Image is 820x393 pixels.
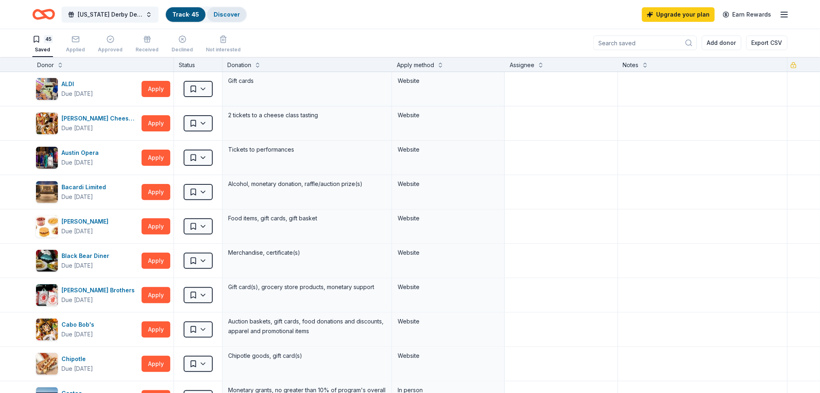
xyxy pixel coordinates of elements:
div: Due [DATE] [61,330,93,339]
div: Cabo Bob's [61,320,97,330]
button: [US_STATE] Derby Designer Bag Bingo [61,6,159,23]
div: 2 tickets to a cheese class tasting [227,110,387,121]
img: Image for Cabo Bob's [36,319,58,340]
div: Auction baskets, gift cards, food donations and discounts, apparel and promotional items [227,316,387,337]
button: Approved [98,32,123,57]
div: Assignee [510,60,534,70]
button: Image for Cabo Bob'sCabo Bob'sDue [DATE] [36,318,138,341]
img: Image for Austin Opera [36,147,58,169]
button: Apply [142,184,170,200]
img: Image for Bill Miller [36,216,58,237]
img: Image for ALDI [36,78,58,100]
div: Saved [32,46,53,53]
button: Add donor [702,36,742,50]
img: Image for Antonelli's Cheese Shop [36,112,58,134]
button: Apply [142,150,170,166]
div: Website [398,317,499,326]
button: Image for Black Bear DinerBlack Bear DinerDue [DATE] [36,249,138,272]
div: Not interested [206,46,241,53]
img: Image for Black Bear Diner [36,250,58,272]
a: Earn Rewards [718,7,776,22]
img: Image for Brookshire Brothers [36,284,58,306]
div: Donation [227,60,251,70]
button: Not interested [206,32,241,57]
button: Apply [142,81,170,97]
div: Alcohol, monetary donation, raffle/auction prize(s) [227,178,387,190]
button: Applied [66,32,85,57]
img: Image for Chipotle [36,353,58,375]
div: Chipotle [61,354,93,364]
div: Due [DATE] [61,192,93,202]
button: Image for Austin OperaAustin OperaDue [DATE] [36,146,138,169]
div: Due [DATE] [61,295,93,305]
input: Search saved [593,36,697,50]
button: Image for ChipotleChipotleDue [DATE] [36,353,138,375]
button: 45Saved [32,32,53,57]
div: Approved [98,46,123,53]
a: Discover [214,11,240,18]
div: 45 [44,35,53,43]
button: Declined [172,32,193,57]
div: Website [398,248,499,258]
div: Due [DATE] [61,158,93,167]
div: Due [DATE] [61,89,93,99]
button: Apply [142,218,170,235]
button: Image for Antonelli's Cheese Shop[PERSON_NAME] Cheese ShopDue [DATE] [36,112,138,135]
button: Image for ALDI ALDIDue [DATE] [36,78,138,100]
div: Due [DATE] [61,123,93,133]
div: Merchandise, certificate(s) [227,247,387,258]
div: Website [398,213,499,223]
div: [PERSON_NAME] [61,217,112,226]
button: Received [136,32,159,57]
div: Apply method [397,60,434,70]
div: [PERSON_NAME] Cheese Shop [61,114,138,123]
div: Black Bear Diner [61,251,112,261]
div: Website [398,110,499,120]
span: [US_STATE] Derby Designer Bag Bingo [78,10,142,19]
button: Apply [142,115,170,131]
div: Applied [66,46,85,53]
div: Declined [172,46,193,53]
button: Image for Brookshire Brothers[PERSON_NAME] BrothersDue [DATE] [36,284,138,306]
button: Apply [142,253,170,269]
div: Food items, gift cards, gift basket [227,213,387,224]
div: Website [398,351,499,361]
button: Export CSV [746,36,788,50]
div: Due [DATE] [61,226,93,236]
img: Image for Bacardi Limited [36,181,58,203]
button: Apply [142,321,170,338]
div: Website [398,179,499,189]
button: Apply [142,356,170,372]
div: Austin Opera [61,148,102,158]
div: Bacardi Limited [61,182,109,192]
a: Track· 45 [172,11,199,18]
div: Due [DATE] [61,364,93,374]
button: Image for Bill Miller[PERSON_NAME]Due [DATE] [36,215,138,238]
div: Notes [623,60,639,70]
div: Received [136,46,159,53]
div: Due [DATE] [61,261,93,270]
button: Track· 45Discover [165,6,247,23]
button: Image for Bacardi LimitedBacardi LimitedDue [DATE] [36,181,138,203]
div: Chipotle goods, gift card(s) [227,350,387,361]
div: Donor [37,60,54,70]
div: Tickets to performances [227,144,387,155]
div: Gift card(s), grocery store products, monetary support [227,281,387,293]
div: Website [398,282,499,292]
div: Website [398,76,499,86]
div: Gift cards [227,75,387,87]
a: Upgrade your plan [642,7,715,22]
a: Home [32,5,55,24]
div: [PERSON_NAME] Brothers [61,285,138,295]
div: Website [398,145,499,154]
button: Apply [142,287,170,303]
div: ALDI [61,79,93,89]
div: Status [174,57,222,72]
